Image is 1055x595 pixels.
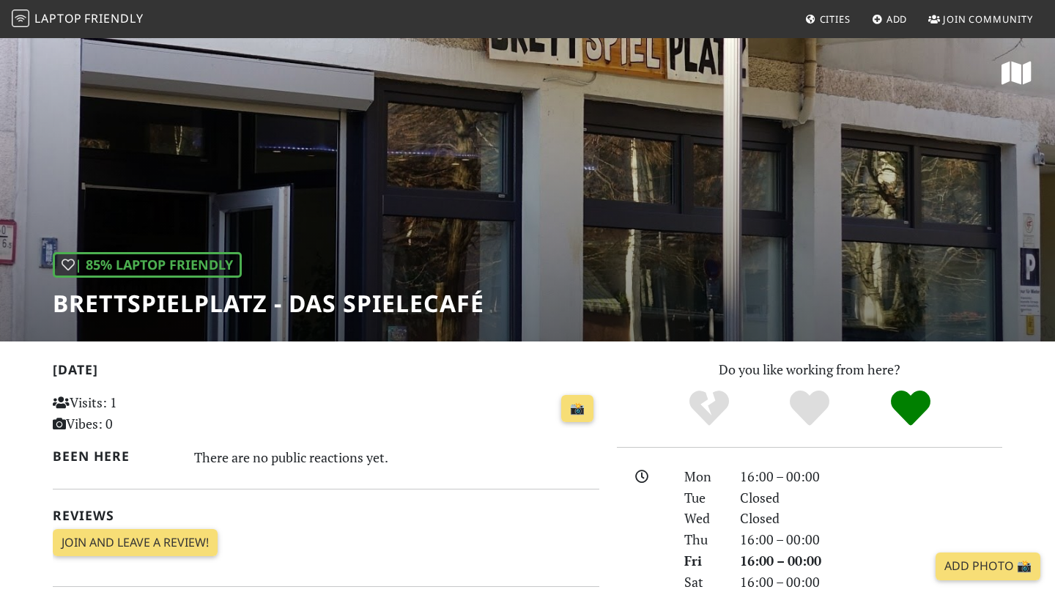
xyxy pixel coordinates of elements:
img: LaptopFriendly [12,10,29,27]
span: Laptop [34,10,82,26]
a: 📸 [561,395,593,423]
h1: Brettspielplatz - Das Spielecafé [53,289,484,317]
div: Fri [675,550,731,572]
div: 16:00 – 00:00 [731,572,1011,593]
div: There are no public reactions yet. [194,446,600,469]
h2: Been here [53,448,177,464]
div: Thu [675,529,731,550]
div: Wed [675,508,731,529]
span: Add [886,12,908,26]
div: Tue [675,487,731,509]
h2: Reviews [53,508,599,523]
h2: [DATE] [53,362,599,383]
div: Closed [731,508,1011,529]
div: No [659,388,760,429]
span: Join Community [943,12,1033,26]
div: | 85% Laptop Friendly [53,252,242,278]
div: Yes [759,388,860,429]
a: Join Community [922,6,1039,32]
div: 16:00 – 00:00 [731,550,1011,572]
a: Add [866,6,914,32]
a: Add Photo 📸 [936,552,1040,580]
div: 16:00 – 00:00 [731,466,1011,487]
div: Definitely! [860,388,961,429]
div: 16:00 – 00:00 [731,529,1011,550]
a: LaptopFriendly LaptopFriendly [12,7,144,32]
div: Mon [675,466,731,487]
a: Join and leave a review! [53,529,218,557]
span: Friendly [84,10,143,26]
div: Sat [675,572,731,593]
p: Visits: 1 Vibes: 0 [53,392,223,435]
p: Do you like working from here? [617,359,1002,380]
a: Cities [799,6,856,32]
div: Closed [731,487,1011,509]
span: Cities [820,12,851,26]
